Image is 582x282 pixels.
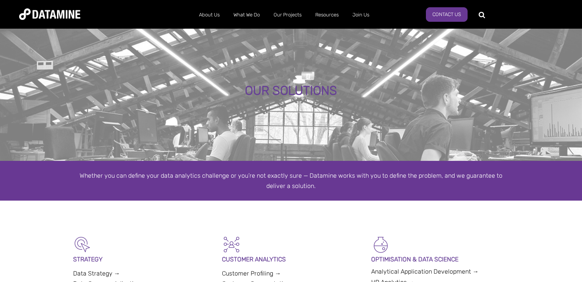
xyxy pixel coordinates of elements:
img: Strategy-1 [73,235,92,254]
img: Customer Analytics [222,235,241,254]
p: STRATEGY [73,254,211,264]
p: CUSTOMER ANALYTICS [222,254,360,264]
a: What We Do [227,5,267,25]
a: Analytical Application Development → [371,268,479,275]
a: About Us [192,5,227,25]
div: Whether you can define your data analytics challenge or you’re not exactly sure — Datamine works ... [73,170,509,191]
img: Optimisation & Data Science [371,235,390,254]
img: Datamine [19,8,80,20]
div: OUR SOLUTIONS [68,84,514,98]
p: OPTIMISATION & DATA SCIENCE [371,254,509,264]
a: Resources [308,5,346,25]
a: Customer Profiling → [222,270,281,277]
a: Our Projects [267,5,308,25]
a: Data Strategy → [73,270,120,277]
a: Contact Us [426,7,468,22]
a: Join Us [346,5,376,25]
